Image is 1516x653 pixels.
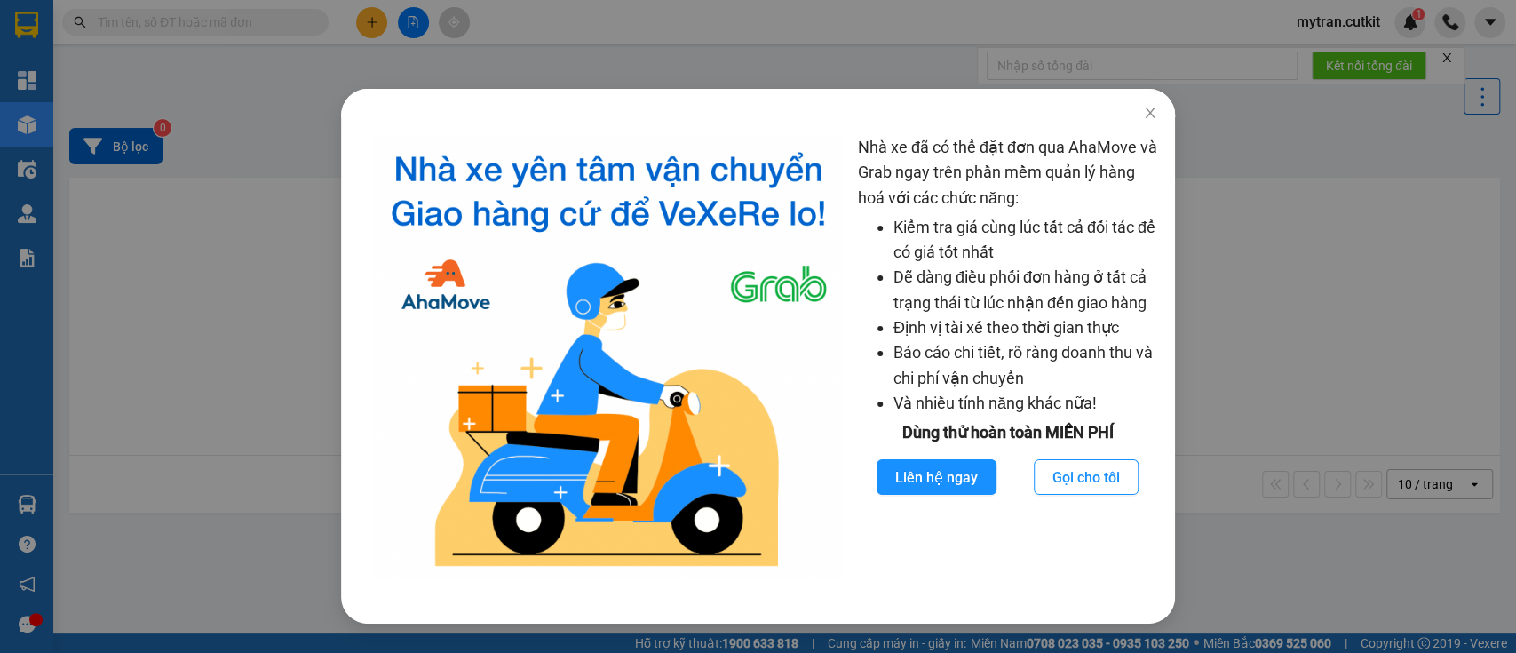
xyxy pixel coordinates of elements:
span: Liên hệ ngay [895,466,978,489]
button: Close [1125,89,1175,139]
li: Và nhiều tính năng khác nữa! [893,391,1157,416]
span: Gọi cho tôi [1052,466,1120,489]
button: Gọi cho tôi [1034,459,1139,495]
button: Liên hệ ngay [877,459,996,495]
img: logo [373,135,844,579]
div: Nhà xe đã có thể đặt đơn qua AhaMove và Grab ngay trên phần mềm quản lý hàng hoá với các chức năng: [858,135,1157,579]
li: Dễ dàng điều phối đơn hàng ở tất cả trạng thái từ lúc nhận đến giao hàng [893,265,1157,315]
li: Định vị tài xế theo thời gian thực [893,315,1157,340]
span: close [1143,106,1157,120]
div: Dùng thử hoàn toàn MIỄN PHÍ [858,420,1157,445]
li: Kiểm tra giá cùng lúc tất cả đối tác để có giá tốt nhất [893,215,1157,266]
li: Báo cáo chi tiết, rõ ràng doanh thu và chi phí vận chuyển [893,340,1157,391]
